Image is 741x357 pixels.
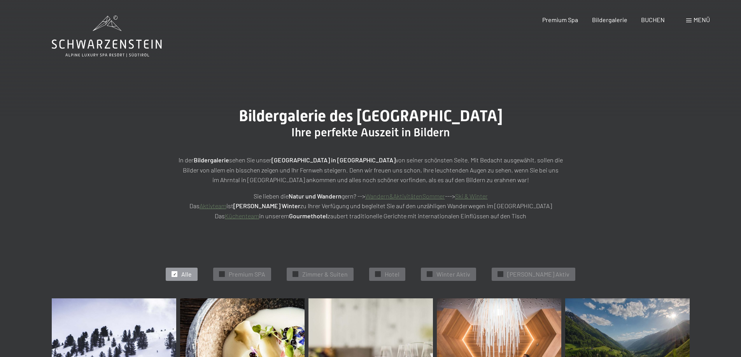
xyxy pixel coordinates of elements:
span: Alle [181,270,192,279]
a: Wandern&AktivitätenSommer [365,192,445,200]
span: ✓ [221,272,224,277]
span: ✓ [428,272,431,277]
strong: [GEOGRAPHIC_DATA] in [GEOGRAPHIC_DATA] [272,156,396,164]
span: ✓ [294,272,297,277]
span: Ihre perfekte Auszeit in Bildern [291,125,450,139]
span: Bildergalerie des [GEOGRAPHIC_DATA] [239,107,503,125]
strong: Gourmethotel [289,212,328,219]
a: Küchenteam [225,212,259,219]
span: Winter Aktiv [436,270,470,279]
span: ✓ [377,272,380,277]
strong: [PERSON_NAME] Winter [233,202,300,209]
p: In der sehen Sie unser von seiner schönsten Seite. Mit Bedacht ausgewählt, sollen die Bilder von ... [176,155,565,185]
a: BUCHEN [641,16,665,23]
span: Hotel [385,270,399,279]
a: Aktivteam [200,202,226,209]
p: Sie lieben die gern? --> ---> Das ist zu Ihrer Verfügung und begleitet Sie auf den unzähligen Wan... [176,191,565,221]
strong: Bildergalerie [194,156,229,164]
span: Premium SPA [229,270,265,279]
span: ✓ [499,272,502,277]
a: Bildergalerie [592,16,627,23]
strong: Natur und Wandern [289,192,342,200]
span: ✓ [173,272,176,277]
a: Premium Spa [542,16,578,23]
span: [PERSON_NAME] Aktiv [507,270,569,279]
span: Zimmer & Suiten [302,270,348,279]
span: Menü [694,16,710,23]
a: Ski & Winter [455,192,488,200]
